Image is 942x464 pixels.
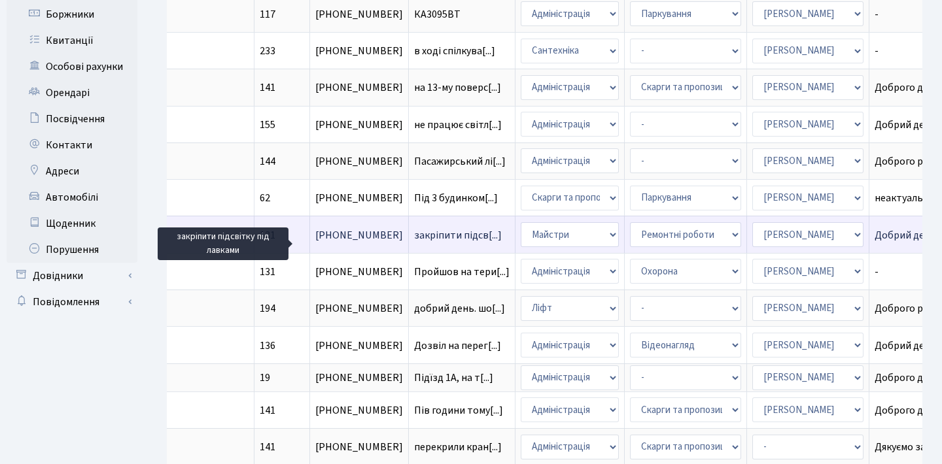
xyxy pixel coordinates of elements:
[315,82,403,93] span: [PHONE_NUMBER]
[7,132,137,158] a: Контакти
[414,440,502,454] span: перекрили кран[...]
[7,237,137,263] a: Порушення
[414,118,502,132] span: не працює світл[...]
[315,193,403,203] span: [PHONE_NUMBER]
[7,106,137,132] a: Посвідчення
[414,9,510,20] span: КА3095ВТ
[260,403,275,418] span: 141
[260,44,275,58] span: 233
[7,210,137,237] a: Щоденник
[315,442,403,452] span: [PHONE_NUMBER]
[315,156,403,167] span: [PHONE_NUMBER]
[7,27,137,54] a: Квитанції
[414,371,493,385] span: Підїзд 1А, на т[...]
[315,46,403,56] span: [PHONE_NUMBER]
[414,80,501,95] span: на 13-му поверс[...]
[414,403,503,418] span: Пів години тому[...]
[7,54,137,80] a: Особові рахунки
[315,340,403,351] span: [PHONE_NUMBER]
[414,301,505,316] span: добрий день. шо[...]
[7,158,137,184] a: Адреси
[7,80,137,106] a: Орендарі
[260,371,270,385] span: 19
[7,184,137,210] a: Автомобілі
[7,1,137,27] a: Боржники
[260,118,275,132] span: 155
[260,191,270,205] span: 62
[315,303,403,314] span: [PHONE_NUMBER]
[414,339,501,353] span: Дозвіл на перег[...]
[315,267,403,277] span: [PHONE_NUMBER]
[414,44,495,58] span: в ході спілкува[...]
[260,7,275,22] span: 117
[414,154,506,169] span: Пасажирський лі[...]
[260,265,275,279] span: 131
[315,120,403,130] span: [PHONE_NUMBER]
[414,228,502,242] span: закріпити підсв[...]
[260,154,275,169] span: 144
[7,263,137,289] a: Довідники
[315,373,403,383] span: [PHONE_NUMBER]
[260,301,275,316] span: 194
[260,80,275,95] span: 141
[414,191,498,205] span: Під 3 будинком[...]
[260,440,275,454] span: 141
[315,9,403,20] span: [PHONE_NUMBER]
[315,405,403,416] span: [PHONE_NUMBER]
[414,265,510,279] span: Пройшов на тери[...]
[315,230,403,240] span: [PHONE_NUMBER]
[7,289,137,315] a: Повідомлення
[260,339,275,353] span: 136
[158,227,288,260] div: закріпити підсвітку під лавками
